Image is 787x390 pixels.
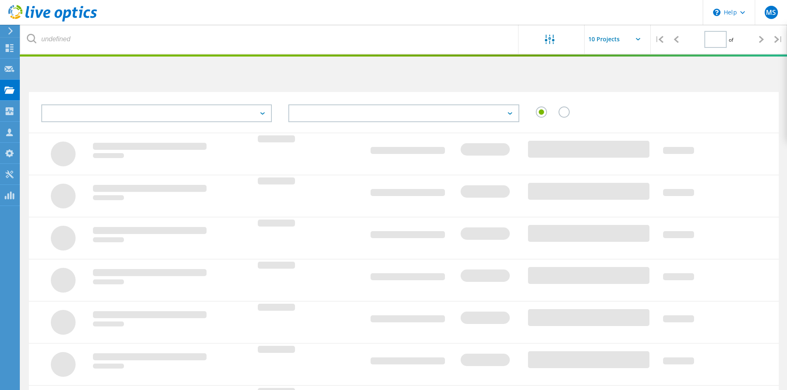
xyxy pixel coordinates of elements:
span: MS [766,9,776,16]
a: Live Optics Dashboard [8,17,97,23]
div: | [651,25,668,54]
div: | [770,25,787,54]
input: undefined [21,25,519,54]
span: of [729,36,733,43]
svg: \n [713,9,720,16]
